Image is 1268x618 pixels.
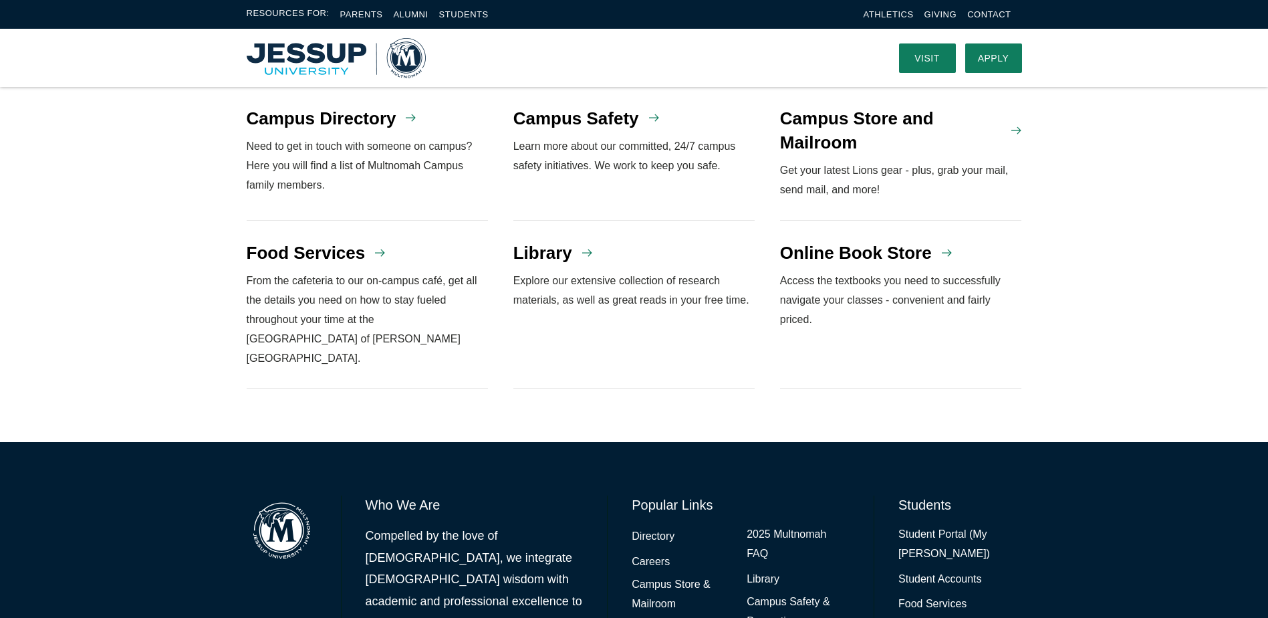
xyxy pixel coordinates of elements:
[898,570,982,589] a: Student Accounts
[632,575,735,614] a: Campus Store & Mailroom
[898,595,967,614] a: Food Services
[340,9,383,19] a: Parents
[780,241,932,265] h4: Online Book Store
[247,86,489,221] a: Campus Directory Need to get in touch with someone on campus? Here you will find a list of Multno...
[247,272,489,368] p: From the cafeteria to our on-campus café, get all the details you need on how to stay fueled thro...
[924,9,957,19] a: Giving
[780,221,1022,389] a: Online Book Store Access the textbooks you need to successfully navigate your classes - convenien...
[780,161,1022,200] p: Get your latest Lions gear - plus, grab your mail, send mail, and more!
[247,221,489,389] a: Food Services From the cafeteria to our on-campus café, get all the details you need on how to st...
[780,106,1002,155] h4: Campus Store and Mailroom
[864,9,914,19] a: Athletics
[439,9,489,19] a: Students
[898,525,1021,564] a: Student Portal (My [PERSON_NAME])
[393,9,428,19] a: Alumni
[780,86,1022,221] a: Campus Store and Mailroom Get your latest Lions gear - plus, grab your mail, send mail, and more!
[632,527,674,546] a: Directory
[899,43,956,73] a: Visit
[747,525,850,564] a: 2025 Multnomah FAQ
[632,552,670,572] a: Careers
[780,272,1022,329] p: Access the textbooks you need to successfully navigate your classes - convenient and fairly priced.
[247,137,489,195] p: Need to get in touch with someone on campus? Here you will find a list of Multnomah Campus family...
[513,221,755,389] a: Library Explore our extensive collection of research materials, as well as great reads in your fr...
[247,38,426,78] a: Home
[513,241,572,265] h4: Library
[898,496,1021,514] h6: Students
[247,38,426,78] img: Multnomah University Logo
[366,496,584,514] h6: Who We Are
[247,496,317,566] img: Multnomah Campus of Jessup University logo
[247,106,396,130] h4: Campus Directory
[967,9,1011,19] a: Contact
[513,137,755,176] p: Learn more about our committed, 24/7 campus safety initiatives. We work to keep you safe.
[513,86,755,221] a: Campus Safety Learn more about our committed, 24/7 campus safety initiatives. We work to keep you...
[513,106,639,130] h4: Campus Safety
[747,570,779,589] a: Library
[247,241,366,265] h4: Food Services
[965,43,1022,73] a: Apply
[513,272,755,310] p: Explore our extensive collection of research materials, as well as great reads in your free time.
[632,496,850,514] h6: Popular Links
[247,7,330,22] span: Resources For:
